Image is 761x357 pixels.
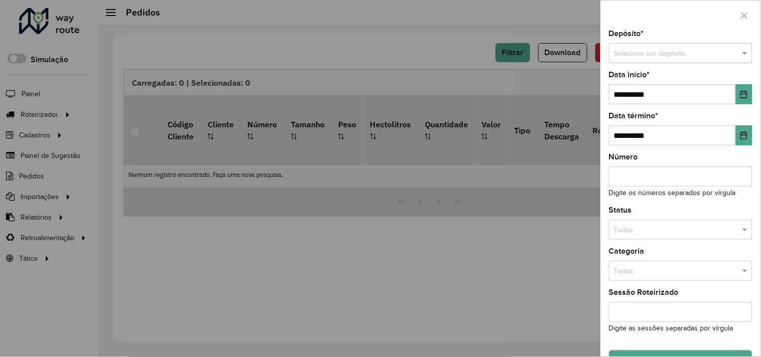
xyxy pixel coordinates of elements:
[609,204,632,216] label: Status
[609,245,645,257] label: Categoria
[609,151,638,163] label: Número
[609,189,736,197] small: Digite os números separados por vírgula
[609,69,650,81] label: Data início
[736,84,752,104] button: Choose Date
[609,286,679,298] label: Sessão Roteirizado
[736,125,752,145] button: Choose Date
[609,110,659,122] label: Data término
[609,324,733,332] small: Digite as sessões separadas por vírgula
[609,28,644,40] label: Depósito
